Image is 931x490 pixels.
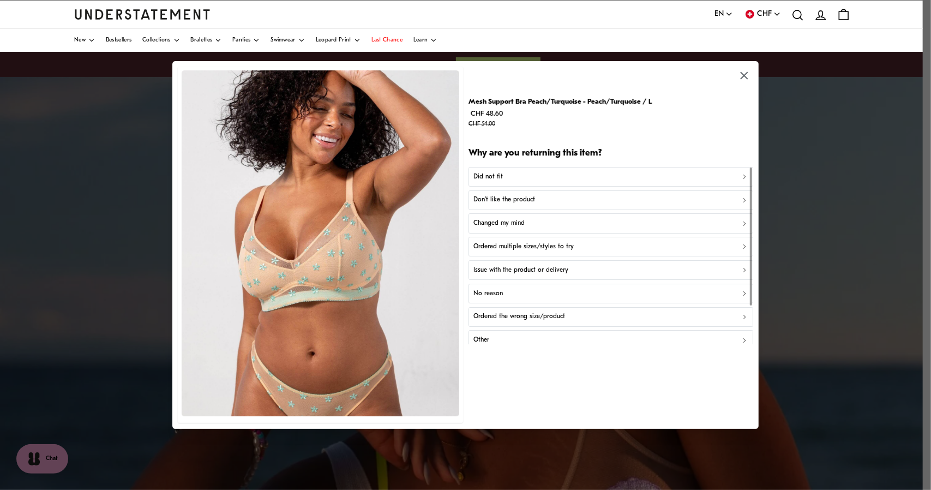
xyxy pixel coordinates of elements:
button: CHF [744,8,781,20]
a: Last Chance [371,29,403,52]
a: Leopard Print [316,29,361,52]
span: New [74,38,86,43]
p: Changed my mind [473,218,524,229]
button: Did not fit [468,167,753,187]
p: Ordered the wrong size/product [473,312,564,322]
span: Learn [413,38,428,43]
button: Ordered the wrong size/product [468,307,753,327]
h2: Why are you returning this item? [468,147,753,160]
a: New [74,29,95,52]
p: Did not fit [473,172,502,182]
button: Changed my mind [468,213,753,233]
a: Panties [232,29,260,52]
a: Bralettes [191,29,222,52]
a: Bestsellers [106,29,131,52]
span: Swimwear [271,38,295,43]
p: CHF 48.60 [468,108,652,130]
a: Understatement Homepage [74,9,211,19]
span: Last Chance [371,38,403,43]
a: Swimwear [271,29,304,52]
span: Panties [232,38,250,43]
a: Learn [413,29,437,52]
button: Other [468,331,753,350]
p: Other [473,335,489,345]
p: Ordered multiple sizes/styles to try [473,242,573,252]
button: No reason [468,284,753,303]
span: Bralettes [191,38,213,43]
span: Collections [142,38,170,43]
span: CHF [757,8,772,20]
img: PEME-BRA-018_2aac6222-5fc0-408a-ad95-d004fa2092d7.jpg [182,70,459,416]
button: EN [714,8,733,20]
span: Bestsellers [106,38,131,43]
button: Don't like the product [468,190,753,210]
p: Issue with the product or delivery [473,265,568,276]
button: Issue with the product or delivery [468,260,753,280]
strike: CHF 54.00 [468,121,495,127]
a: Collections [142,29,179,52]
span: Leopard Print [316,38,351,43]
p: Don't like the product [473,195,534,205]
p: Mesh Support Bra Peach/Turquoise - Peach/Turquoise / L [468,96,652,107]
p: No reason [473,289,502,299]
span: EN [714,8,724,20]
button: Ordered multiple sizes/styles to try [468,237,753,256]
